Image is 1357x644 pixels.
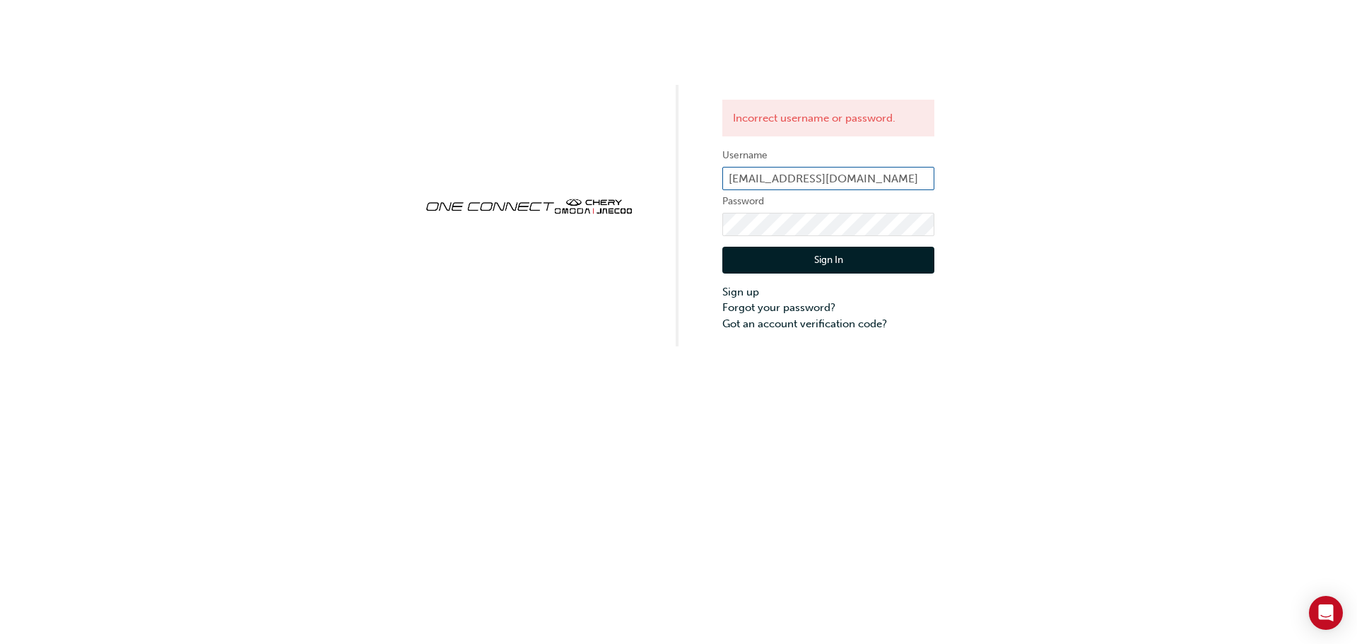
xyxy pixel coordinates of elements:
[722,100,934,137] div: Incorrect username or password.
[722,316,934,332] a: Got an account verification code?
[722,167,934,191] input: Username
[722,193,934,210] label: Password
[423,187,635,223] img: oneconnect
[722,284,934,300] a: Sign up
[722,247,934,274] button: Sign In
[722,147,934,164] label: Username
[722,300,934,316] a: Forgot your password?
[1309,596,1343,630] div: Open Intercom Messenger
